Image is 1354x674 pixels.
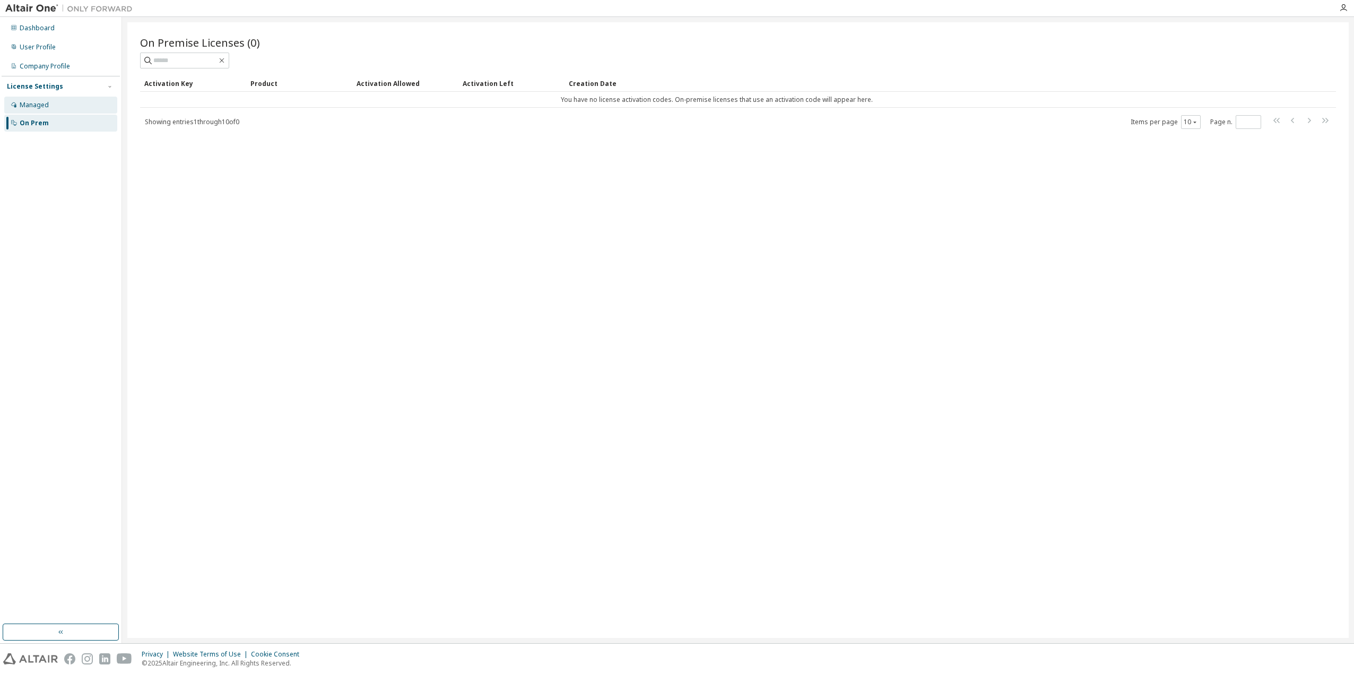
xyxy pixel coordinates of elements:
img: altair_logo.svg [3,653,58,664]
span: On Premise Licenses (0) [140,35,260,50]
div: Dashboard [20,24,55,32]
button: 10 [1184,118,1198,126]
div: Cookie Consent [251,650,306,659]
div: On Prem [20,119,49,127]
span: Items per page [1131,115,1201,129]
div: Creation Date [569,75,1289,92]
td: You have no license activation codes. On-premise licenses that use an activation code will appear... [140,92,1294,108]
p: © 2025 Altair Engineering, Inc. All Rights Reserved. [142,659,306,668]
span: Page n. [1210,115,1261,129]
div: Company Profile [20,62,70,71]
div: License Settings [7,82,63,91]
span: Showing entries 1 through 10 of 0 [145,117,239,126]
div: Privacy [142,650,173,659]
img: Altair One [5,3,138,14]
img: instagram.svg [82,653,93,664]
div: Managed [20,101,49,109]
img: facebook.svg [64,653,75,664]
div: Website Terms of Use [173,650,251,659]
div: Activation Allowed [357,75,454,92]
img: youtube.svg [117,653,132,664]
div: User Profile [20,43,56,51]
div: Activation Left [463,75,560,92]
div: Product [250,75,348,92]
img: linkedin.svg [99,653,110,664]
div: Activation Key [144,75,242,92]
